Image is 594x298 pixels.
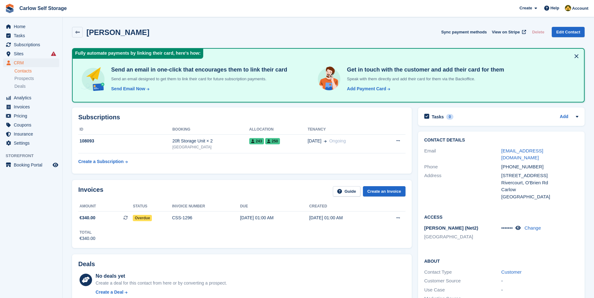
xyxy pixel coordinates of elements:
span: Coupons [14,121,51,129]
div: [STREET_ADDRESS] [501,172,578,179]
div: Rivercourt, O'Brien Rd [501,179,578,186]
button: Delete [529,27,547,37]
div: Send Email Now [111,86,145,92]
span: [DATE] [307,138,321,144]
a: menu [3,40,59,49]
a: Change [524,225,541,231]
a: menu [3,112,59,120]
div: [GEOGRAPHIC_DATA] [172,144,249,150]
div: Phone [424,163,501,171]
a: menu [3,49,59,58]
p: Send an email designed to get them to link their card for future subscription payments. [109,76,287,82]
span: 243 [249,138,264,144]
a: menu [3,22,59,31]
th: Tenancy [307,125,380,135]
div: CSS-1296 [172,215,240,221]
span: Sites [14,49,51,58]
div: 20ft Storage Unit × 2 [172,138,249,144]
a: Create a Subscription [78,156,128,167]
a: Create an Invoice [363,186,405,196]
h2: [PERSON_NAME] [86,28,149,37]
span: Pricing [14,112,51,120]
span: Insurance [14,130,51,138]
span: Overdue [133,215,152,221]
a: Prospects [14,75,59,82]
div: 108093 [78,138,172,144]
a: View on Stripe [489,27,527,37]
a: menu [3,130,59,138]
div: - [501,286,578,294]
span: Ongoing [329,138,346,143]
i: Smart entry sync failures have occurred [51,51,56,56]
div: 0 [446,114,453,120]
p: Speak with them directly and add their card for them via the Backoffice. [344,76,504,82]
img: stora-icon-8386f47178a22dfd0bd8f6a31ec36ba5ce8667c1dd55bd0f319d3a0aa187defe.svg [5,4,14,13]
h4: Send an email in one-click that encourages them to link their card [109,66,287,73]
span: Storefront [6,153,62,159]
a: Edit Contact [552,27,585,37]
th: Invoice number [172,201,240,211]
div: [GEOGRAPHIC_DATA] [501,193,578,201]
a: Preview store [52,161,59,169]
span: Booking Portal [14,161,51,169]
span: Deals [14,83,26,89]
a: Add Payment Card [344,86,391,92]
div: Address [424,172,501,200]
div: [DATE] 01:00 AM [240,215,309,221]
th: ID [78,125,172,135]
div: Create a deal for this contact from here or by converting a prospect. [96,280,227,286]
span: Subscriptions [14,40,51,49]
a: Contacts [14,68,59,74]
th: Status [133,201,172,211]
h2: Access [424,214,578,220]
div: [DATE] 01:00 AM [309,215,378,221]
span: Home [14,22,51,31]
span: Settings [14,139,51,147]
span: [PERSON_NAME] (Net2) [424,225,478,231]
th: Created [309,201,378,211]
a: menu [3,139,59,147]
div: Email [424,147,501,161]
img: get-in-touch-e3e95b6451f4e49772a6039d3abdde126589d6f45a760754adfa51be33bf0f70.svg [316,66,342,92]
a: menu [3,102,59,111]
div: [PHONE_NUMBER] [501,163,578,171]
h2: Invoices [78,186,103,196]
th: Due [240,201,309,211]
h2: Deals [78,261,95,268]
button: Sync payment methods [441,27,487,37]
span: Create [519,5,532,11]
a: Carlow Self Storage [17,3,69,13]
li: [GEOGRAPHIC_DATA] [424,233,501,241]
a: Add [560,113,568,121]
div: - [501,277,578,285]
h2: Subscriptions [78,114,405,121]
th: Amount [78,201,133,211]
span: Analytics [14,93,51,102]
span: Account [572,5,588,12]
span: CRM [14,58,51,67]
a: Create a Deal [96,289,227,296]
a: menu [3,58,59,67]
div: Contact Type [424,269,501,276]
a: menu [3,93,59,102]
h2: Contact Details [424,138,578,143]
h2: About [424,258,578,264]
div: Customer Source [424,277,501,285]
div: Use Case [424,286,501,294]
a: Customer [501,269,522,275]
a: menu [3,31,59,40]
img: Kevin Moore [565,5,571,11]
th: Booking [172,125,249,135]
a: menu [3,121,59,129]
div: Add Payment Card [347,86,386,92]
div: Carlow [501,186,578,193]
span: Prospects [14,76,34,82]
span: €340.00 [80,215,96,221]
div: Create a Subscription [78,158,124,165]
span: ••••••• [501,225,513,231]
div: Fully automate payments by linking their card, here's how: [73,49,203,59]
div: €340.00 [80,235,96,242]
div: No deals yet [96,272,227,280]
span: Help [550,5,559,11]
th: Allocation [249,125,308,135]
